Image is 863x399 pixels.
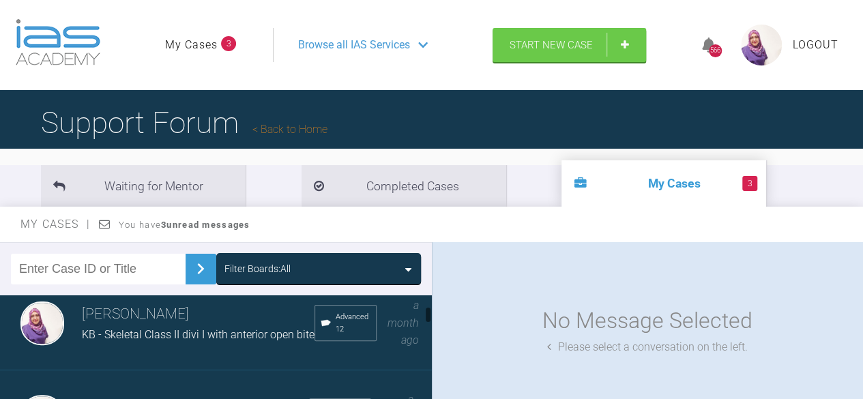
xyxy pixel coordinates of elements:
[221,36,236,51] span: 3
[387,299,419,346] span: a month ago
[793,36,838,54] a: Logout
[561,160,766,207] li: My Cases
[41,165,246,207] li: Waiting for Mentor
[16,19,100,65] img: logo-light.3e3ef733.png
[542,304,752,338] div: No Message Selected
[252,123,327,136] a: Back to Home
[41,99,327,147] h1: Support Forum
[335,311,370,336] span: Advanced 12
[119,220,250,230] span: You have
[20,218,91,231] span: My Cases
[20,301,64,345] img: Sadia Bokhari
[82,328,315,341] span: KB - Skeletal Class II divi I with anterior open bite
[742,176,757,191] span: 3
[741,25,782,65] img: profile.png
[11,254,186,284] input: Enter Case ID or Title
[161,220,250,230] strong: 3 unread messages
[510,39,593,51] span: Start New Case
[493,28,646,62] a: Start New Case
[547,338,748,356] div: Please select a conversation on the left.
[165,36,218,54] a: My Cases
[82,303,315,326] h3: [PERSON_NAME]
[709,44,722,57] div: 566
[298,36,410,54] span: Browse all IAS Services
[190,258,211,280] img: chevronRight.28bd32b0.svg
[224,261,291,276] div: Filter Boards: All
[302,165,506,207] li: Completed Cases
